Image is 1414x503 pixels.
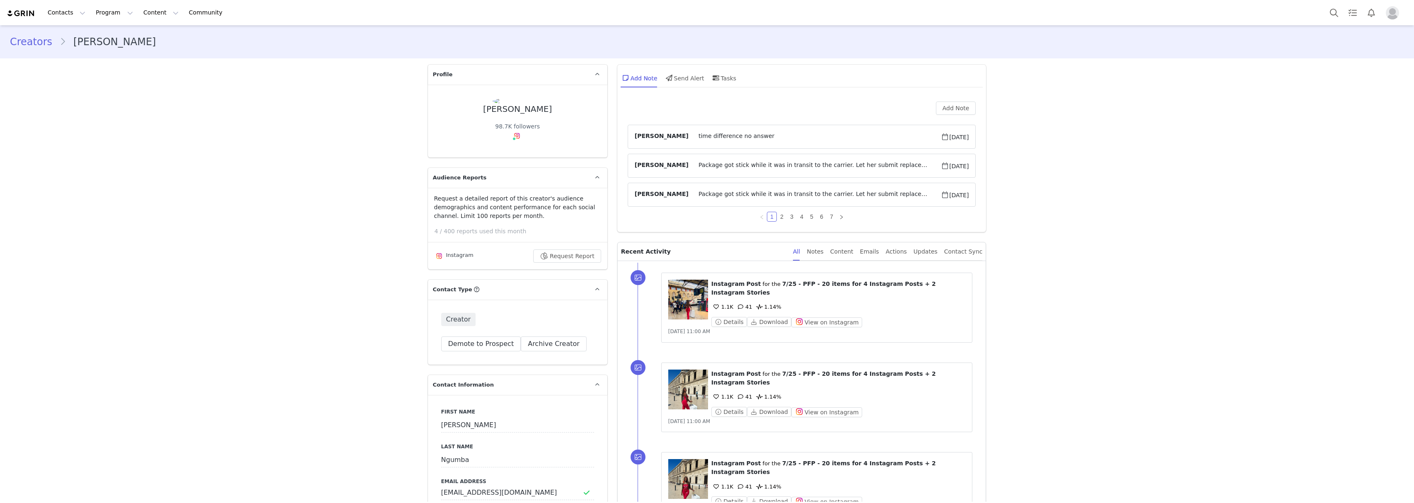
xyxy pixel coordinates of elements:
[635,132,689,142] span: [PERSON_NAME]
[435,227,607,236] p: 4 / 400 reports used this month
[777,212,787,222] li: 2
[1386,6,1399,19] img: placeholder-profile.jpg
[711,370,966,387] p: ⁨ ⁩ ⁨ ⁩ for the ⁨ ⁩
[747,370,761,377] span: Post
[689,132,941,142] span: time difference no answer
[754,304,781,310] span: 1.14%
[1381,6,1407,19] button: Profile
[1325,3,1343,22] button: Search
[711,281,936,296] span: 7/25 - PFP - 20 items for 4 Instagram Posts + 2 Instagram Stories
[711,370,936,386] span: 7/25 - PFP - 20 items for 4 Instagram Posts + 2 Instagram Stories
[711,304,733,310] span: 1.1K
[434,251,474,261] div: Instagram
[839,215,844,220] i: icon: right
[860,242,879,261] div: Emails
[817,212,826,221] a: 6
[791,317,862,327] button: View on Instagram
[817,212,827,222] li: 6
[635,161,689,171] span: [PERSON_NAME]
[807,242,823,261] div: Notes
[747,281,761,287] span: Post
[754,484,781,490] span: 1.14%
[914,242,938,261] div: Updates
[433,174,487,182] span: Audience Reports
[793,242,800,261] div: All
[711,460,936,475] span: 7/25 - PFP - 20 items for 4 Instagram Posts + 2 Instagram Stories
[493,98,542,104] img: ebc1cae9-f163-4033-83a9-8d17fcf0a91c.jpg
[827,212,836,222] li: 7
[767,212,777,222] li: 1
[886,242,907,261] div: Actions
[941,132,969,142] span: [DATE]
[689,161,941,171] span: Package got stick while it was in transit to the carrier. Let her submit replacement for 15 items.
[787,212,797,222] li: 3
[735,484,752,490] span: 41
[797,212,806,221] a: 4
[767,212,776,221] a: 1
[433,70,453,79] span: Profile
[1344,3,1362,22] a: Tasks
[436,253,442,259] img: instagram.svg
[433,285,472,294] span: Contact Type
[668,418,710,424] span: [DATE] 11:00 AM
[1362,3,1380,22] button: Notifications
[441,443,594,450] label: Last Name
[791,319,862,325] a: View on Instagram
[433,381,494,389] span: Contact Information
[791,407,862,417] button: View on Instagram
[791,409,862,415] a: View on Instagram
[936,102,976,115] button: Add Note
[483,104,552,114] div: [PERSON_NAME]
[441,478,594,485] label: Email Address
[521,336,587,351] button: Archive Creator
[711,317,747,327] button: Details
[836,212,846,222] li: Next Page
[944,242,983,261] div: Contact Sync
[797,212,807,222] li: 4
[735,304,752,310] span: 41
[787,212,796,221] a: 3
[777,212,786,221] a: 2
[441,485,594,500] input: Email Address
[807,212,816,221] a: 5
[689,190,941,200] span: Package got stick while it was in transit to the carrier. Let her submit replacement for 11 items.
[807,212,817,222] li: 5
[747,407,791,417] button: Download
[711,394,733,400] span: 1.1K
[747,317,791,327] button: Download
[184,3,231,22] a: Community
[514,133,520,139] img: instagram.svg
[434,194,601,220] p: Request a detailed report of this creator's audience demographics and content performance for eac...
[441,336,521,351] button: Demote to Prospect
[759,215,764,220] i: icon: left
[7,10,36,17] img: grin logo
[138,3,184,22] button: Content
[941,161,969,171] span: [DATE]
[441,313,476,326] span: Creator
[621,242,786,261] p: Recent Activity
[711,370,745,377] span: Instagram
[827,212,836,221] a: 7
[441,408,594,416] label: First Name
[635,190,689,200] span: [PERSON_NAME]
[711,484,733,490] span: 1.1K
[754,394,781,400] span: 1.14%
[711,407,747,417] button: Details
[668,329,710,334] span: [DATE] 11:00 AM
[711,68,737,88] div: Tasks
[533,249,601,263] button: Request Report
[43,3,90,22] button: Contacts
[621,68,657,88] div: Add Note
[735,394,752,400] span: 41
[747,460,761,467] span: Post
[664,68,704,88] div: Send Alert
[10,34,60,49] a: Creators
[91,3,138,22] button: Program
[830,242,853,261] div: Content
[711,280,966,297] p: ⁨ ⁩ ⁨ ⁩ for the ⁨ ⁩
[495,122,540,131] div: 98.7K followers
[711,460,745,467] span: Instagram
[711,281,745,287] span: Instagram
[941,190,969,200] span: [DATE]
